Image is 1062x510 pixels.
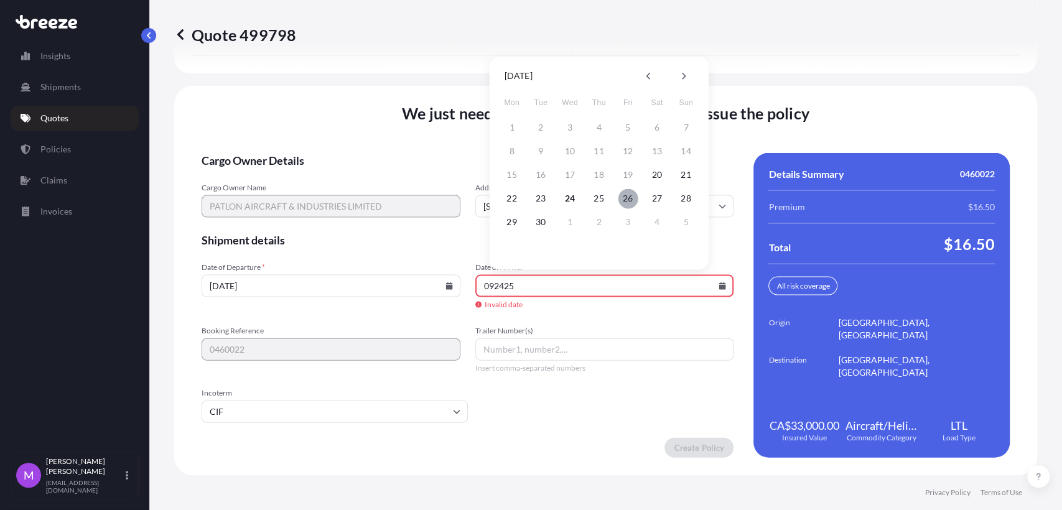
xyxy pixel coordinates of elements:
button: 26 [618,188,638,208]
p: Quote 499798 [174,25,296,45]
span: LTL [951,418,967,433]
button: Create Policy [664,438,734,458]
button: 24 [560,188,580,208]
button: 1 [560,212,580,232]
span: Wednesday [559,90,581,115]
span: Load Type [943,433,976,443]
span: Cargo Owner Details [202,153,734,168]
span: Incoterm [202,388,468,398]
p: Shipments [40,81,81,93]
button: 27 [647,188,667,208]
span: M [24,469,34,481]
span: [GEOGRAPHIC_DATA], [GEOGRAPHIC_DATA] [838,354,995,379]
button: 3 [618,212,638,232]
button: 22 [502,188,522,208]
span: Cargo Owner Name [202,183,460,193]
span: Aircraft/Helicopters: Parts and Accessories, but excluding Aircraft Engines [845,418,918,433]
span: Total [768,241,790,254]
input: Your internal reference [202,338,460,361]
button: 21 [676,165,696,185]
span: Details Summary [768,168,844,180]
p: Invoices [40,205,72,218]
a: Policies [11,137,139,162]
span: Tuesday [529,90,552,115]
a: Claims [11,168,139,193]
span: Invalid date [475,300,734,310]
button: 28 [676,188,696,208]
p: Claims [40,174,67,187]
span: Sunday [675,90,697,115]
span: $16.50 [944,234,995,254]
input: dd/mm/yyyy [475,275,734,297]
span: Insert comma-separated numbers [475,363,734,373]
span: Monday [501,90,523,115]
p: Create Policy [674,442,724,454]
button: 20 [647,165,667,185]
p: Policies [40,143,71,155]
span: Premium [768,201,804,213]
span: Insured Value [782,433,827,443]
a: Shipments [11,75,139,100]
a: Quotes [11,106,139,131]
div: [DATE] [505,68,533,83]
button: 30 [531,212,551,232]
span: Date of Arrival [475,262,734,272]
input: Number1, number2,... [475,338,734,361]
input: dd/mm/yyyy [202,275,460,297]
a: Insights [11,44,139,68]
span: Origin [768,317,838,341]
span: Shipment details [202,233,734,248]
span: Trailer Number(s) [475,326,734,336]
p: [PERSON_NAME] [PERSON_NAME] [46,457,123,476]
span: Commodity Category [847,433,916,443]
span: We just need a few more details before we issue the policy [402,103,809,123]
button: 4 [647,212,667,232]
span: 0460022 [960,168,995,180]
span: Address [475,183,734,193]
button: 5 [676,212,696,232]
a: Privacy Policy [925,488,971,498]
span: Date of Departure [202,262,460,272]
input: Cargo owner address [475,195,734,218]
button: 2 [589,212,609,232]
span: CA$33,000.00 [770,418,839,433]
span: [GEOGRAPHIC_DATA], [GEOGRAPHIC_DATA] [838,317,995,341]
a: Invoices [11,199,139,224]
p: Insights [40,50,70,62]
p: Quotes [40,112,68,124]
span: Destination [768,354,838,379]
div: All risk coverage [768,277,837,295]
a: Terms of Use [980,488,1022,498]
span: Saturday [646,90,668,115]
input: Select... [202,401,468,423]
span: Thursday [588,90,610,115]
span: $16.50 [968,201,995,213]
span: Booking Reference [202,326,460,336]
p: [EMAIL_ADDRESS][DOMAIN_NAME] [46,479,123,494]
button: 29 [502,212,522,232]
button: 23 [531,188,551,208]
span: Friday [617,90,639,115]
button: 25 [589,188,609,208]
